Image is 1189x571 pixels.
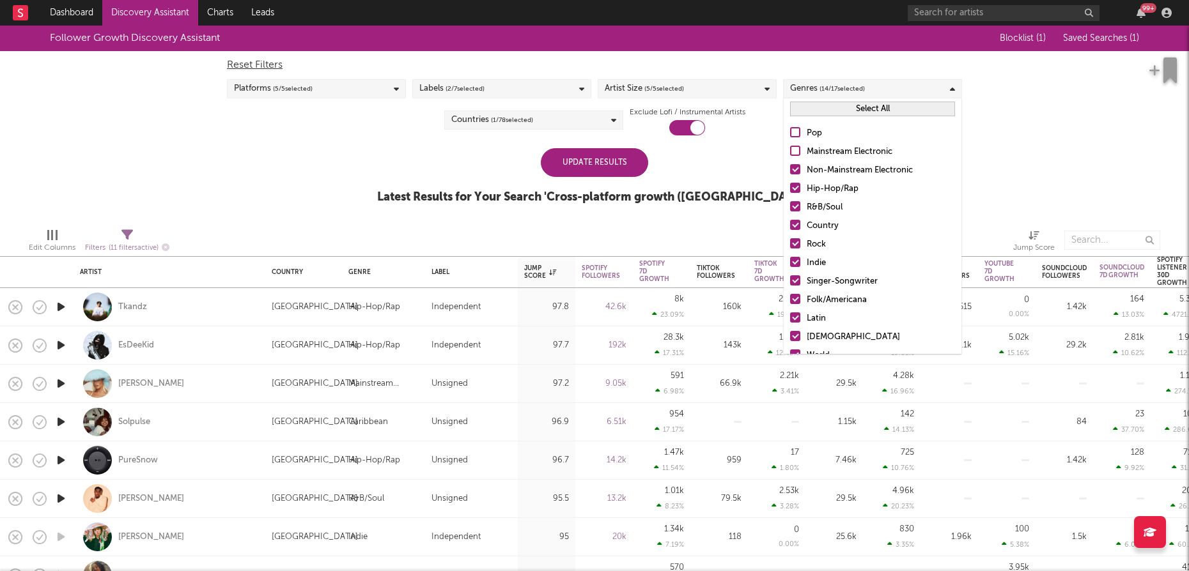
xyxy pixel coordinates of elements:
div: 954 [669,410,684,418]
div: R&B/Soul [348,491,384,506]
span: ( 14 / 17 selected) [820,81,865,96]
div: 12.48 % [768,349,799,357]
div: 118 [697,529,742,545]
div: 2.81k [1124,333,1144,342]
div: 4.28k [893,372,914,380]
div: Unsigned [431,453,468,468]
div: Follower Growth Discovery Assistant [50,31,220,46]
div: [GEOGRAPHIC_DATA] [272,415,358,430]
a: [PERSON_NAME] [118,531,184,543]
div: Jump Score [1013,240,1055,255]
div: 10.62 % [1113,349,1144,357]
div: Caribbean [348,415,388,430]
div: Jump Score [524,264,556,280]
div: 100 [1015,525,1029,533]
div: 23 [1135,410,1144,418]
div: Jump Score [1013,224,1055,261]
div: [GEOGRAPHIC_DATA] [272,453,358,468]
div: 97.2 [524,376,569,392]
div: Indie [807,255,955,271]
div: 29.5k [812,491,857,506]
div: 20k [582,529,626,545]
div: 95 [524,529,569,545]
div: 830 [899,525,914,533]
span: ( 11 filters active) [109,245,159,252]
div: 959 [697,453,742,468]
div: Edit Columns [29,240,75,255]
span: ( 5 / 5 selected) [644,81,684,96]
div: Hip-Hop/Rap [348,453,400,468]
div: Spotify 7D Growth [639,260,669,283]
div: Mainstream Electronic [807,144,955,160]
div: 1.01k [665,487,684,495]
div: 2.21k [780,372,799,380]
div: 17.17 % [655,425,684,434]
div: 79.5k [697,491,742,506]
div: 1.5k [1042,529,1087,545]
div: 2.53k [779,487,799,495]
div: 97.8 [524,300,569,315]
div: [GEOGRAPHIC_DATA] [272,300,358,315]
span: Saved Searches [1063,34,1139,43]
div: World [807,348,955,363]
div: 164 [1130,295,1144,303]
div: 3.41 % [772,387,799,395]
a: [PERSON_NAME] [118,378,184,390]
div: Unsigned [431,376,468,392]
div: 15.16 % [999,349,1029,357]
div: Non-Mainstream Electronic [807,163,955,178]
div: 28.3k [664,333,684,342]
div: 3.35 % [887,540,914,549]
div: Label [431,268,505,276]
span: ( 1 / 78 selected) [491,112,533,128]
div: Latest Results for Your Search ' Cross-platform growth ([GEOGRAPHIC_DATA]) ' [377,190,812,205]
div: 15.8k [779,333,799,342]
div: 192k [582,338,626,353]
a: Solpulse [118,416,150,428]
div: [GEOGRAPHIC_DATA] [272,529,358,545]
div: 1.42k [1042,453,1087,468]
span: ( 1 ) [1036,34,1046,43]
div: 160k [697,300,742,315]
div: 14.2k [582,453,626,468]
div: Independent [431,338,481,353]
div: 8k [674,295,684,303]
div: 96.9 [524,415,569,430]
div: 10.76 % [883,464,914,472]
div: 19.31 % [769,310,799,319]
button: 99+ [1137,8,1146,18]
div: Mainstream Electronic [348,376,419,392]
button: Saved Searches (1) [1059,33,1139,43]
div: Tiktok Followers [697,264,735,280]
div: Soundcloud Followers [1042,264,1087,280]
span: ( 5 / 5 selected) [273,81,313,96]
span: ( 1 ) [1130,34,1139,43]
div: Hip-Hop/Rap [348,338,400,353]
div: 11.54 % [654,464,684,472]
div: 25.8k [779,295,799,303]
div: Singer-Songwriter [807,274,955,289]
div: 7.46k [812,453,857,468]
div: 9.05k [582,376,626,392]
span: ( 2 / 7 selected) [446,81,485,96]
div: 8.23 % [657,502,684,510]
div: 1.47k [664,448,684,457]
div: Tiktok 7D Growth [754,260,784,283]
div: 20.23 % [883,502,914,510]
div: 6.98 % [655,387,684,395]
div: 725 [901,448,914,457]
div: [GEOGRAPHIC_DATA] [272,376,358,392]
div: Indie [348,529,368,545]
div: Platforms [234,81,313,96]
div: Independent [431,300,481,315]
div: 29.2k [1042,338,1087,353]
div: Artist [80,268,253,276]
div: 9.92 % [1116,464,1144,472]
div: 128 [1131,448,1144,457]
div: R&B/Soul [807,200,955,215]
div: EsDeeKid [118,340,154,351]
div: 42.6k [582,300,626,315]
div: 14.13 % [884,425,914,434]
